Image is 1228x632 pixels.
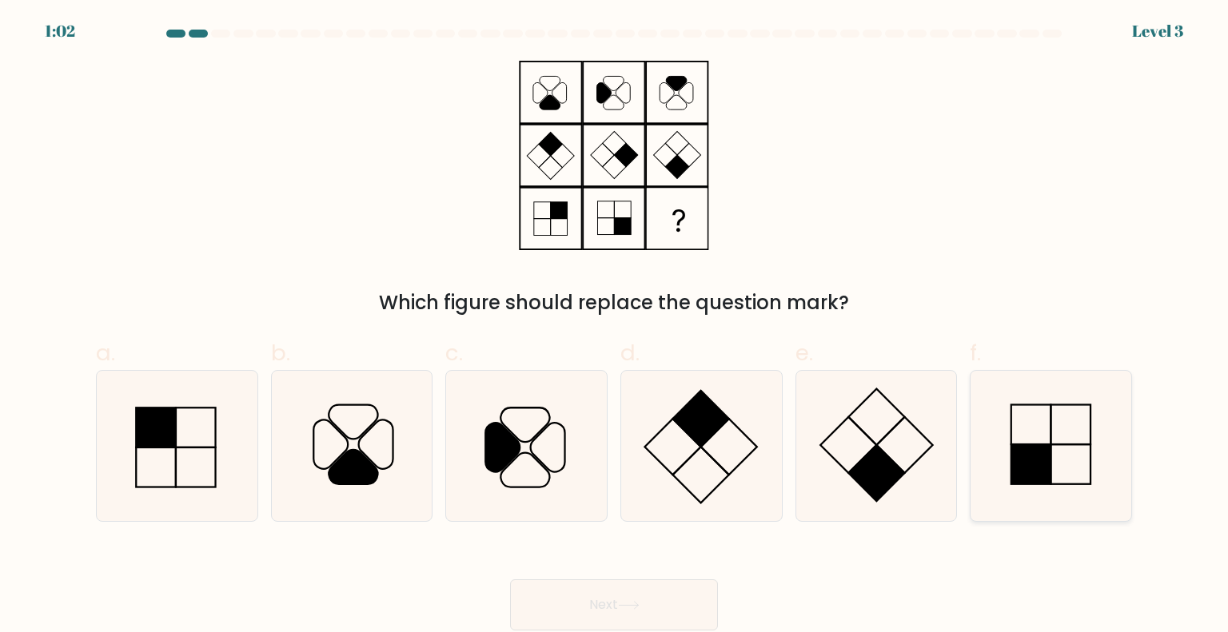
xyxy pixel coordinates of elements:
div: 1:02 [45,19,75,43]
span: e. [795,337,813,368]
span: d. [620,337,640,368]
button: Next [510,579,718,630]
div: Which figure should replace the question mark? [106,288,1122,317]
span: a. [96,337,115,368]
span: f. [970,337,981,368]
div: Level 3 [1132,19,1183,43]
span: c. [445,337,463,368]
span: b. [271,337,290,368]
